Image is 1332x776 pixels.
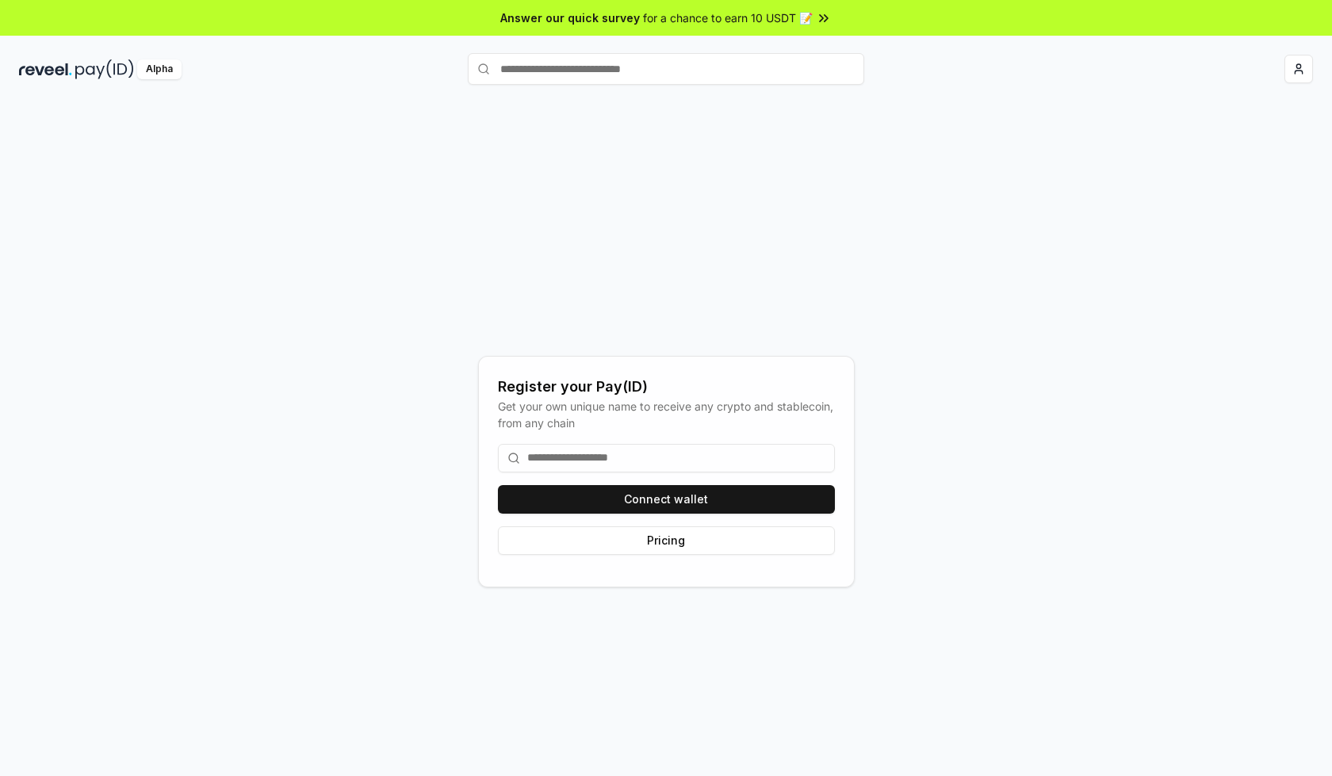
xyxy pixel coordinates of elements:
[498,376,835,398] div: Register your Pay(ID)
[19,59,72,79] img: reveel_dark
[643,10,813,26] span: for a chance to earn 10 USDT 📝
[498,398,835,431] div: Get your own unique name to receive any crypto and stablecoin, from any chain
[75,59,134,79] img: pay_id
[498,485,835,514] button: Connect wallet
[137,59,182,79] div: Alpha
[498,526,835,555] button: Pricing
[500,10,640,26] span: Answer our quick survey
